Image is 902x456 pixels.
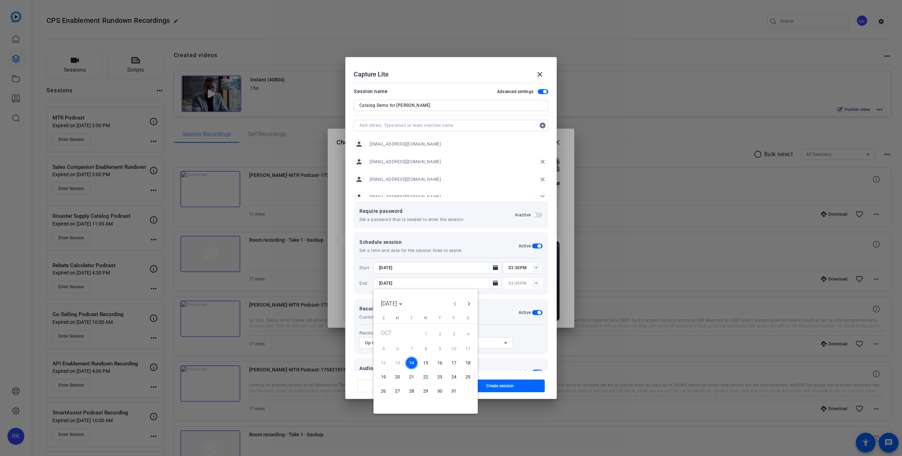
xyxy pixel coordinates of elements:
[405,385,418,398] span: 28
[377,357,390,369] span: 12
[462,327,474,341] span: 4
[447,385,460,398] span: 31
[376,326,419,342] td: OCT
[381,300,397,307] span: [DATE]
[447,343,460,355] span: 10
[433,342,447,356] button: October 9, 2025
[419,384,433,398] button: October 29, 2025
[439,316,441,320] span: T
[433,357,446,369] span: 16
[404,370,419,384] button: October 21, 2025
[447,371,460,383] span: 24
[447,342,461,356] button: October 10, 2025
[390,384,404,398] button: October 27, 2025
[419,326,433,342] button: October 1, 2025
[405,371,418,383] span: 21
[377,343,390,355] span: 5
[433,370,447,384] button: October 23, 2025
[419,385,432,398] span: 29
[404,356,419,370] button: October 14, 2025
[390,370,404,384] button: October 20, 2025
[419,371,432,383] span: 22
[433,384,447,398] button: October 30, 2025
[410,316,413,320] span: T
[390,356,404,370] button: October 13, 2025
[447,384,461,398] button: October 31, 2025
[419,342,433,356] button: October 8, 2025
[447,327,460,341] span: 3
[433,327,446,341] span: 2
[419,343,432,355] span: 8
[396,316,399,320] span: M
[461,326,475,342] button: October 4, 2025
[404,342,419,356] button: October 7, 2025
[433,385,446,398] span: 30
[419,370,433,384] button: October 22, 2025
[433,326,447,342] button: October 2, 2025
[391,343,404,355] span: 6
[461,370,475,384] button: October 25, 2025
[404,384,419,398] button: October 28, 2025
[382,316,385,320] span: S
[419,356,433,370] button: October 15, 2025
[461,356,475,370] button: October 18, 2025
[433,371,446,383] span: 23
[376,356,390,370] button: October 12, 2025
[376,384,390,398] button: October 26, 2025
[447,326,461,342] button: October 3, 2025
[377,371,390,383] span: 19
[433,356,447,370] button: October 16, 2025
[391,371,404,383] span: 20
[419,357,432,369] span: 15
[391,385,404,398] span: 27
[462,343,474,355] span: 11
[376,342,390,356] button: October 5, 2025
[453,316,455,320] span: F
[405,343,418,355] span: 7
[391,357,404,369] span: 13
[424,316,427,320] span: W
[447,356,461,370] button: October 17, 2025
[462,297,476,311] button: Next month
[447,357,460,369] span: 17
[467,316,469,320] span: S
[377,385,390,398] span: 26
[390,342,404,356] button: October 6, 2025
[405,357,418,369] span: 14
[462,371,474,383] span: 25
[461,342,475,356] button: October 11, 2025
[462,357,474,369] span: 18
[378,297,405,310] button: Choose month and year
[447,370,461,384] button: October 24, 2025
[433,343,446,355] span: 9
[419,327,432,341] span: 1
[376,370,390,384] button: October 19, 2025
